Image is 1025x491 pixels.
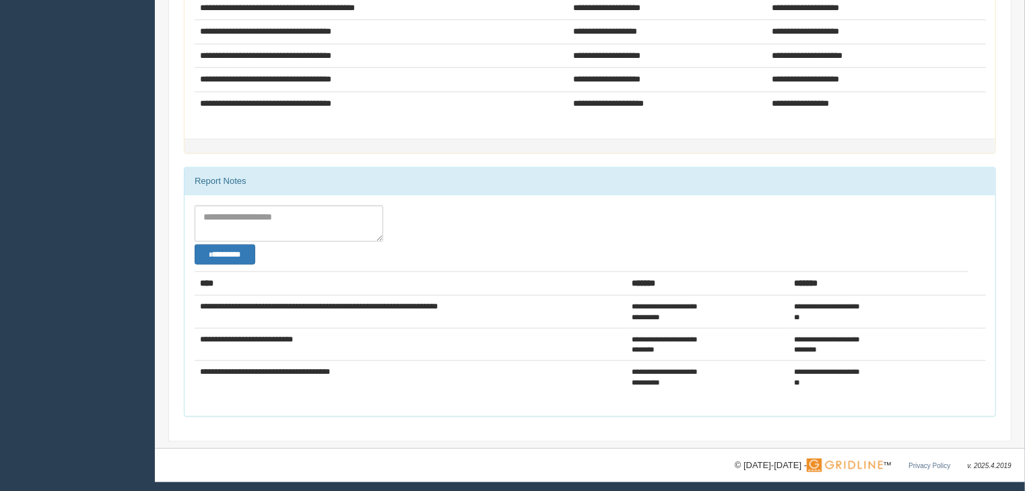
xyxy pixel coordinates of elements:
[735,459,1012,473] div: © [DATE]-[DATE] - ™
[807,459,883,472] img: Gridline
[908,462,950,469] a: Privacy Policy
[195,244,255,265] button: Change Filter Options
[968,462,1012,469] span: v. 2025.4.2019
[185,168,995,195] div: Report Notes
